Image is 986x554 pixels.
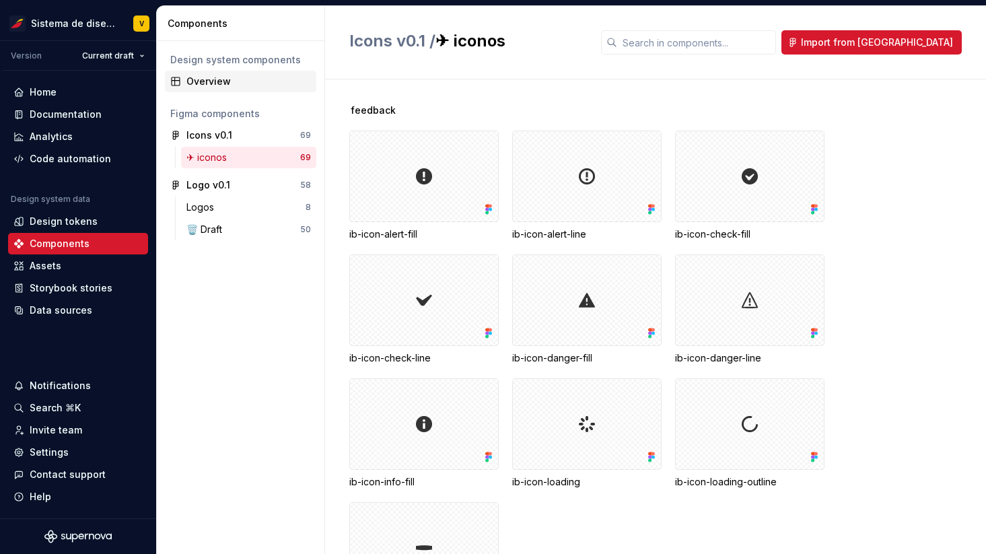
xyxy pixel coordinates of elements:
a: Logos8 [181,197,316,218]
button: Help [8,486,148,508]
button: Sistema de diseño IberiaV [3,9,153,38]
div: Figma components [170,107,311,120]
div: ib-icon-alert-fill [349,228,499,241]
div: Sistema de diseño Iberia [31,17,117,30]
a: Settings [8,442,148,463]
svg: Supernova Logo [44,530,112,543]
a: Icons v0.169 [165,125,316,146]
button: Notifications [8,375,148,396]
div: Contact support [30,468,106,481]
a: Storybook stories [8,277,148,299]
a: Components [8,233,148,254]
div: Invite team [30,423,82,437]
div: Storybook stories [30,281,112,295]
div: Version [11,50,42,61]
div: Components [168,17,319,30]
div: ib-icon-danger-fill [512,254,662,365]
div: ib-icon-loading [512,475,662,489]
div: ib-icon-check-line [349,254,499,365]
div: Code automation [30,152,111,166]
div: 8 [306,202,311,213]
div: Analytics [30,130,73,143]
div: Settings [30,446,69,459]
div: Logo v0.1 [186,178,230,192]
button: Search ⌘K [8,397,148,419]
span: Icons v0.1 / [349,31,435,50]
div: ib-icon-loading-outline [675,378,824,489]
div: ib-icon-alert-fill [349,131,499,241]
div: ib-icon-loading-outline [675,475,824,489]
div: ib-icon-check-fill [675,131,824,241]
a: 🗑️ Draft50 [181,219,316,240]
div: Help [30,490,51,504]
button: Current draft [76,46,151,65]
a: ✈︎ iconos69 [181,147,316,168]
span: Import from [GEOGRAPHIC_DATA] [801,36,953,49]
a: Documentation [8,104,148,125]
div: Design system data [11,194,90,205]
input: Search in components... [617,30,776,55]
img: 55604660-494d-44a9-beb2-692398e9940a.png [9,15,26,32]
div: V [139,18,144,29]
div: 🗑️ Draft [186,223,227,236]
div: Design tokens [30,215,98,228]
div: Design system components [170,53,311,67]
div: ib-icon-danger-line [675,254,824,365]
a: Home [8,81,148,103]
span: feedback [351,104,396,117]
h2: ✈︎ iconos [349,30,585,52]
div: Components [30,237,90,250]
div: Overview [186,75,311,88]
div: 58 [300,180,311,191]
div: ib-icon-info-fill [349,378,499,489]
a: Data sources [8,300,148,321]
div: Home [30,85,57,99]
div: Icons v0.1 [186,129,232,142]
div: Notifications [30,379,91,392]
div: ib-icon-check-line [349,351,499,365]
a: Code automation [8,148,148,170]
button: Import from [GEOGRAPHIC_DATA] [781,30,962,55]
div: ib-icon-alert-line [512,228,662,241]
button: Contact support [8,464,148,485]
div: ib-icon-alert-line [512,131,662,241]
div: Logos [186,201,219,214]
div: ib-icon-info-fill [349,475,499,489]
div: ib-icon-danger-line [675,351,824,365]
div: Data sources [30,304,92,317]
div: Search ⌘K [30,401,81,415]
a: Design tokens [8,211,148,232]
a: Analytics [8,126,148,147]
div: ✈︎ iconos [186,151,232,164]
div: 69 [300,130,311,141]
div: 50 [300,224,311,235]
span: Current draft [82,50,134,61]
div: Documentation [30,108,102,121]
a: Assets [8,255,148,277]
div: 69 [300,152,311,163]
div: ib-icon-danger-fill [512,351,662,365]
div: ib-icon-loading [512,378,662,489]
a: Logo v0.158 [165,174,316,196]
div: ib-icon-check-fill [675,228,824,241]
div: Assets [30,259,61,273]
a: Invite team [8,419,148,441]
a: Overview [165,71,316,92]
